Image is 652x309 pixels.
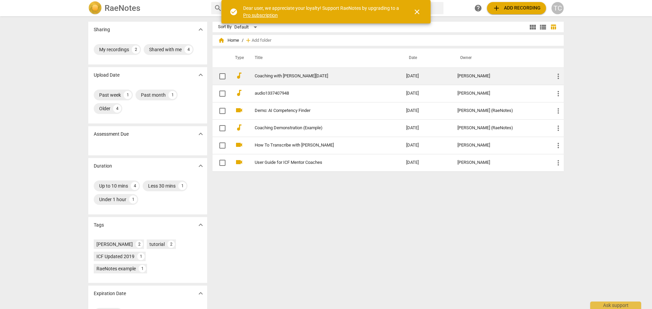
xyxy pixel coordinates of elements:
[247,49,401,67] th: Title
[88,1,206,15] a: LogoRaeNotes
[88,1,102,15] img: Logo
[105,3,140,13] h2: RaeNotes
[214,4,222,12] span: search
[94,72,120,79] p: Upload Date
[99,92,121,98] div: Past week
[487,2,546,14] button: Upload
[409,4,425,20] button: Close
[492,4,541,12] span: Add recording
[218,24,232,30] div: Sort By
[131,182,139,190] div: 4
[129,195,137,204] div: 1
[243,13,278,18] a: Pro subscription
[196,24,206,35] button: Show more
[197,25,205,34] span: expand_more
[94,26,110,33] p: Sharing
[554,90,562,98] span: more_vert
[184,45,193,54] div: 4
[401,137,452,154] td: [DATE]
[255,125,382,131] a: Coaching Demonstration (Example)
[96,265,136,272] div: RaeNotes example
[94,290,126,297] p: Expiration Date
[230,8,238,16] span: check_circle
[235,89,243,97] span: audiotrack
[137,253,145,260] div: 1
[99,46,129,53] div: My recordings
[554,72,562,80] span: more_vert
[197,130,205,138] span: expand_more
[529,23,537,31] span: view_module
[242,38,243,43] span: /
[235,72,243,80] span: audiotrack
[197,71,205,79] span: expand_more
[234,22,259,33] div: Default
[255,143,382,148] a: How To Transcribe with [PERSON_NAME]
[538,22,548,32] button: List view
[96,253,134,260] div: ICF Updated 2019
[235,106,243,114] span: videocam
[235,141,243,149] span: videocam
[457,143,543,148] div: [PERSON_NAME]
[139,265,146,272] div: 1
[401,67,452,85] td: [DATE]
[539,23,547,31] span: view_list
[94,221,104,229] p: Tags
[457,125,543,131] div: [PERSON_NAME] (RaeNotes)
[457,74,543,79] div: [PERSON_NAME]
[113,104,121,113] div: 4
[235,123,243,132] span: audiotrack
[554,124,562,132] span: more_vert
[452,49,549,67] th: Owner
[197,221,205,229] span: expand_more
[218,37,239,44] span: Home
[255,108,382,113] a: Demo: AI Competency Finder
[197,162,205,170] span: expand_more
[235,158,243,166] span: videocam
[99,182,128,189] div: Up to 10 mins
[99,105,110,112] div: Older
[96,241,133,248] div: [PERSON_NAME]
[255,91,382,96] a: audio1337407948
[401,154,452,171] td: [DATE]
[135,240,143,248] div: 2
[255,74,382,79] a: Coaching with [PERSON_NAME][DATE]
[149,241,165,248] div: tutorial
[401,85,452,102] td: [DATE]
[554,141,562,150] span: more_vert
[255,160,382,165] a: User Guide for ICF Mentor Coaches
[554,107,562,115] span: more_vert
[196,220,206,230] button: Show more
[243,5,401,19] div: Dear user, we appreciate your loyalty! Support RaeNotes by upgrading to a
[167,240,175,248] div: 2
[196,70,206,80] button: Show more
[94,162,112,170] p: Duration
[149,46,182,53] div: Shared with me
[148,182,176,189] div: Less 30 mins
[132,45,140,54] div: 2
[94,131,129,138] p: Assessment Due
[168,91,177,99] div: 1
[196,288,206,298] button: Show more
[474,4,482,12] span: help
[457,91,543,96] div: [PERSON_NAME]
[548,22,558,32] button: Table view
[401,119,452,137] td: [DATE]
[252,38,271,43] span: Add folder
[218,37,225,44] span: home
[492,4,501,12] span: add
[230,49,247,67] th: Type
[245,37,252,44] span: add
[196,161,206,171] button: Show more
[141,92,166,98] div: Past month
[413,8,421,16] span: close
[551,2,564,14] button: TC
[457,108,543,113] div: [PERSON_NAME] (RaeNotes)
[124,91,132,99] div: 1
[472,2,484,14] a: Help
[590,302,641,309] div: Ask support
[554,159,562,167] span: more_vert
[401,102,452,119] td: [DATE]
[178,182,186,190] div: 1
[401,49,452,67] th: Date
